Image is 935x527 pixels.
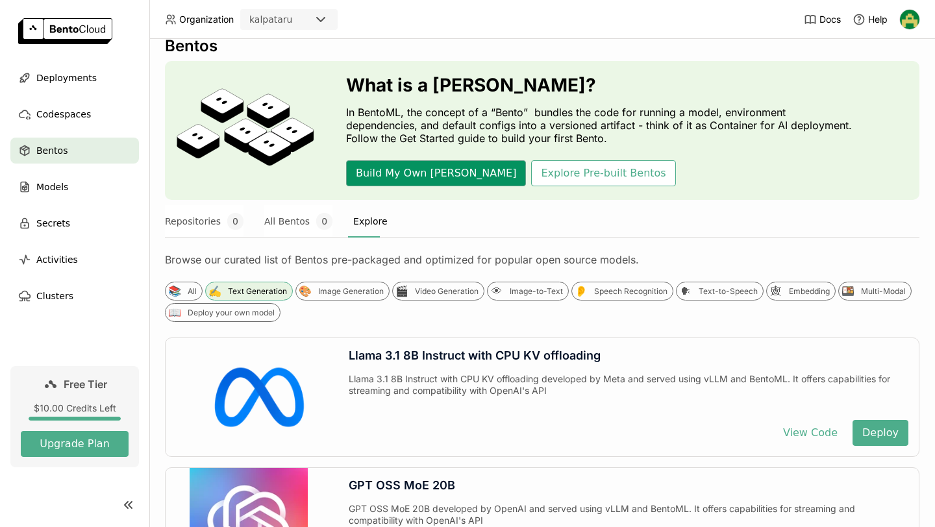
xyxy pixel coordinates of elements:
[36,179,68,195] span: Models
[168,306,181,319] div: 📖
[64,378,107,391] span: Free Tier
[531,160,675,186] button: Explore Pre-built Bentos
[392,282,484,300] div: 🎬Video Generation
[490,284,503,298] div: 👁
[188,308,275,318] div: Deploy your own model
[21,402,129,414] div: $10.00 Credits Left
[179,14,234,25] span: Organization
[349,349,908,363] div: Llama 3.1 8B Instruct with CPU KV offloading
[346,160,526,186] button: Build My Own [PERSON_NAME]
[349,373,908,410] div: Llama 3.1 8B Instruct with CPU KV offloading developed by Meta and served using vLLM and BentoML....
[676,282,764,300] div: 🗣Text-to-Speech
[165,205,243,238] button: Repositories
[295,282,390,300] div: 🎨Image Generation
[574,284,588,298] div: 👂
[36,70,97,86] span: Deployments
[861,286,906,297] div: Multi-Modal
[165,36,919,56] div: Bentos
[228,286,287,297] div: Text Generation
[853,13,888,26] div: Help
[789,286,830,297] div: Embedding
[346,75,859,95] h3: What is a [PERSON_NAME]?
[316,213,332,230] span: 0
[819,14,841,25] span: Docs
[594,286,667,297] div: Speech Recognition
[165,282,203,300] div: 📚All
[10,247,139,273] a: Activities
[679,284,692,298] div: 🗣
[868,14,888,25] span: Help
[487,282,569,300] div: 👁Image-to-Text
[21,431,129,457] button: Upgrade Plan
[249,13,293,26] div: kalpataru
[353,205,388,238] button: Explore
[841,284,854,298] div: 🍱
[699,286,758,297] div: Text-to-Speech
[227,213,243,230] span: 0
[349,478,908,493] div: GPT OSS MoE 20B
[10,366,139,467] a: Free Tier$10.00 Credits LeftUpgrade Plan
[294,14,295,27] input: Selected kalpataru.
[188,286,197,297] div: All
[190,338,308,456] img: Llama 3.1 8B Instruct with CPU KV offloading
[175,88,315,173] img: cover onboarding
[10,101,139,127] a: Codespaces
[853,420,908,446] button: Deploy
[900,10,919,29] img: sastra saputra
[510,286,563,297] div: Image-to-Text
[838,282,912,300] div: 🍱Multi-Modal
[769,284,782,298] div: 🕸
[264,205,332,238] button: All Bentos
[36,288,73,304] span: Clusters
[571,282,673,300] div: 👂Speech Recognition
[10,138,139,164] a: Bentos
[36,143,68,158] span: Bentos
[10,65,139,91] a: Deployments
[36,252,78,267] span: Activities
[168,284,181,298] div: 📚
[36,106,91,122] span: Codespaces
[18,18,112,44] img: logo
[165,303,280,322] div: 📖Deploy your own model
[165,253,919,266] div: Browse our curated list of Bentos pre-packaged and optimized for popular open source models.
[10,210,139,236] a: Secrets
[773,420,847,446] button: View Code
[346,106,859,145] p: In BentoML, the concept of a “Bento” bundles the code for running a model, environment dependenci...
[298,284,312,298] div: 🎨
[318,286,384,297] div: Image Generation
[804,13,841,26] a: Docs
[10,174,139,200] a: Models
[415,286,479,297] div: Video Generation
[36,215,70,231] span: Secrets
[766,282,836,300] div: 🕸Embedding
[10,283,139,309] a: Clusters
[208,284,221,298] div: ✍️
[205,282,293,300] div: ✍️Text Generation
[395,284,408,298] div: 🎬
